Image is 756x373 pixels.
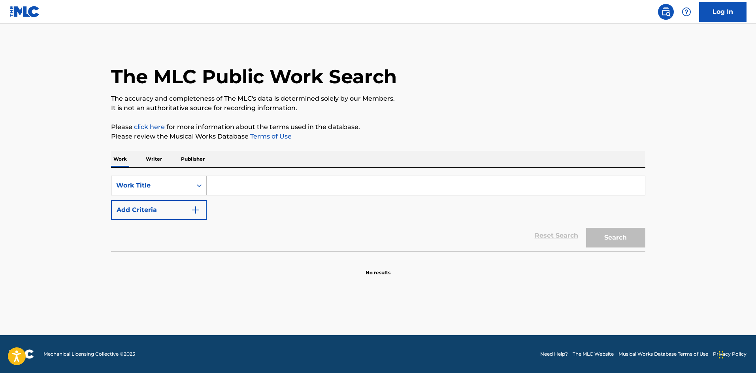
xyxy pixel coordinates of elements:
[540,351,568,358] a: Need Help?
[618,351,708,358] a: Musical Works Database Terms of Use
[249,133,292,140] a: Terms of Use
[111,151,129,167] p: Work
[716,335,756,373] iframe: Chat Widget
[661,7,671,17] img: search
[713,351,747,358] a: Privacy Policy
[658,4,674,20] a: Public Search
[699,2,747,22] a: Log In
[191,205,200,215] img: 9d2ae6d4665cec9f34b9.svg
[719,343,724,367] div: Drag
[116,181,187,190] div: Work Title
[9,6,40,17] img: MLC Logo
[9,349,34,359] img: logo
[143,151,164,167] p: Writer
[111,122,645,132] p: Please for more information about the terms used in the database.
[679,4,694,20] div: Help
[573,351,614,358] a: The MLC Website
[111,103,645,113] p: It is not an authoritative source for recording information.
[366,260,390,276] p: No results
[43,351,135,358] span: Mechanical Licensing Collective © 2025
[111,200,207,220] button: Add Criteria
[111,94,645,103] p: The accuracy and completeness of The MLC's data is determined solely by our Members.
[682,7,691,17] img: help
[111,132,645,141] p: Please review the Musical Works Database
[179,151,207,167] p: Publisher
[134,123,165,131] a: click here
[111,65,397,88] h1: The MLC Public Work Search
[111,176,645,251] form: Search Form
